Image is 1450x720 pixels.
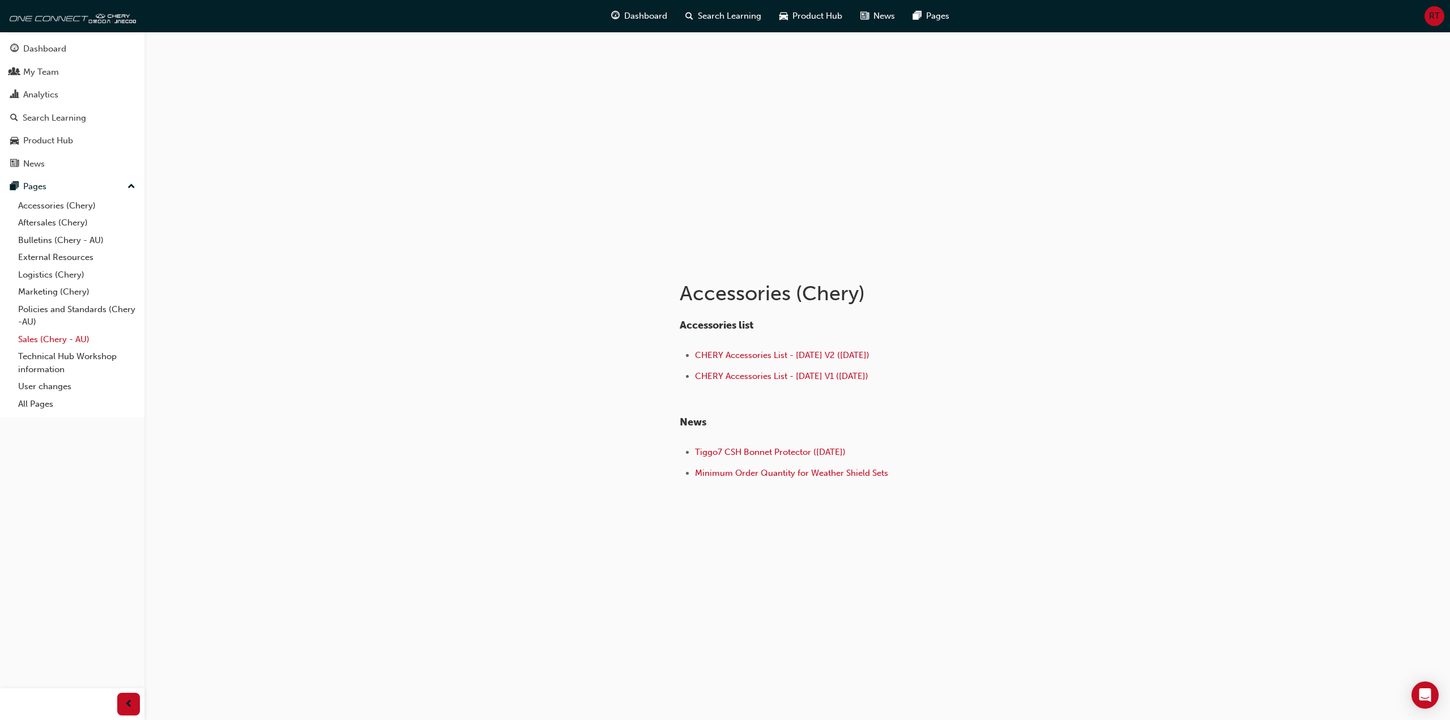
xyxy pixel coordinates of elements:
a: Marketing (Chery) [14,283,140,301]
span: search-icon [685,9,693,23]
a: guage-iconDashboard [602,5,676,28]
a: CHERY Accessories List - [DATE] V2 ([DATE]) [695,350,869,360]
button: Pages [5,176,140,197]
span: car-icon [779,9,788,23]
a: Product Hub [5,130,140,151]
a: car-iconProduct Hub [770,5,851,28]
a: news-iconNews [851,5,904,28]
div: Open Intercom Messenger [1411,681,1439,709]
a: Dashboard [5,39,140,59]
div: Pages [23,180,46,193]
button: DashboardMy TeamAnalyticsSearch LearningProduct HubNews [5,36,140,176]
span: Product Hub [792,10,842,23]
a: Search Learning [5,108,140,129]
span: Dashboard [624,10,667,23]
a: Technical Hub Workshop information [14,348,140,378]
span: search-icon [10,113,18,123]
div: News [23,157,45,171]
div: Analytics [23,88,58,101]
span: guage-icon [611,9,620,23]
a: Analytics [5,84,140,105]
a: My Team [5,62,140,83]
a: External Resources [14,249,140,266]
span: News [873,10,895,23]
span: Accessories list [680,319,753,331]
span: chart-icon [10,90,19,100]
span: pages-icon [10,182,19,192]
span: car-icon [10,136,19,146]
div: Product Hub [23,134,73,147]
a: Accessories (Chery) [14,197,140,215]
span: RT [1429,10,1440,23]
a: Minimum Order Quantity for Weather Shield Sets [695,468,888,478]
span: news-icon [860,9,869,23]
span: news-icon [10,159,19,169]
span: prev-icon [125,697,133,712]
div: My Team [23,66,59,79]
a: User changes [14,378,140,395]
span: people-icon [10,67,19,78]
div: Search Learning [23,112,86,125]
a: All Pages [14,395,140,413]
a: Aftersales (Chery) [14,214,140,232]
h1: Accessories (Chery) [680,281,1051,306]
a: CHERY Accessories List - [DATE] V1 ([DATE]) [695,371,868,381]
a: News [5,154,140,174]
span: Search Learning [698,10,761,23]
a: Policies and Standards (Chery -AU) [14,301,140,331]
a: Tiggo7 CSH Bonnet Protector ([DATE]) [695,447,846,457]
span: News [680,416,706,428]
span: Pages [926,10,949,23]
a: search-iconSearch Learning [676,5,770,28]
img: oneconnect [6,5,136,27]
button: RT [1425,6,1444,26]
a: Logistics (Chery) [14,266,140,284]
span: up-icon [127,180,135,194]
a: pages-iconPages [904,5,958,28]
a: Bulletins (Chery - AU) [14,232,140,249]
span: pages-icon [913,9,922,23]
a: Sales (Chery - AU) [14,331,140,348]
div: Dashboard [23,42,66,56]
span: guage-icon [10,44,19,54]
